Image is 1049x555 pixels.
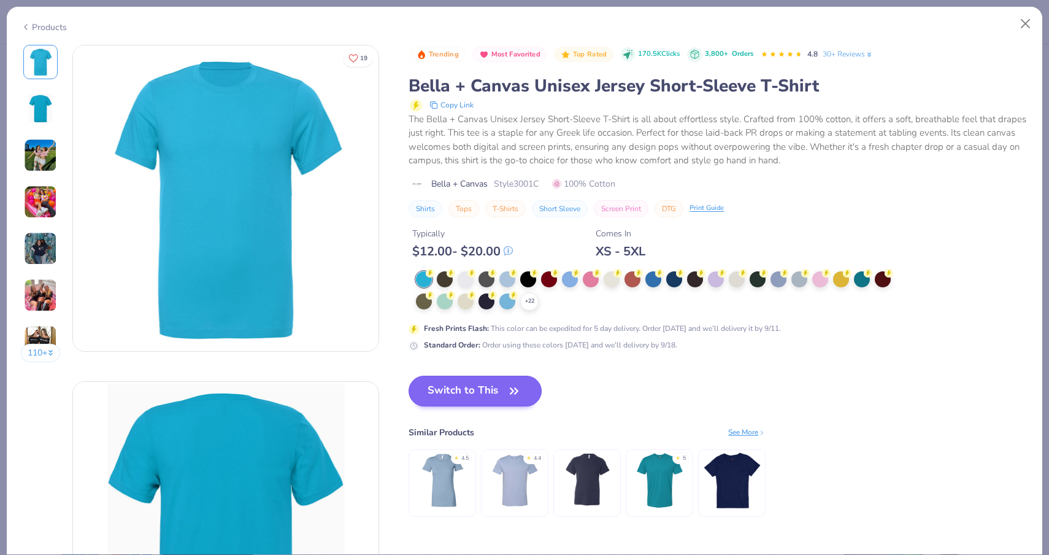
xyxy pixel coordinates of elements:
span: Style 3001C [494,177,539,190]
button: Badge Button [554,47,613,63]
div: XS - 5XL [596,244,645,259]
img: Bella + Canvas Ladies' The Favorite T-Shirt [413,451,472,510]
img: User generated content [24,325,57,359]
button: Tops [448,200,479,217]
button: Screen Print [594,200,648,217]
span: + 22 [525,297,534,306]
div: The Bella + Canvas Unisex Jersey Short-Sleeve T-Shirt is all about effortless style. Crafted from... [409,112,1028,168]
div: 4.4 [534,454,541,463]
img: User generated content [24,185,57,219]
span: Most Favorited [491,51,540,58]
div: 5 [683,454,686,463]
button: 110+ [21,344,61,362]
div: Print Guide [690,203,724,214]
button: Badge Button [472,47,547,63]
div: 4.8 Stars [761,45,802,64]
img: Front [73,45,378,351]
img: Bella + Canvas Unisex Heather CVC T-Shirt [486,451,544,510]
span: Top Rated [573,51,607,58]
button: Short Sleeve [532,200,588,217]
img: User generated content [24,139,57,172]
a: 30+ Reviews [823,49,874,60]
strong: Standard Order : [424,340,480,350]
span: 19 [360,55,367,61]
img: Most Favorited sort [479,50,489,60]
img: Bella + Canvas Youth Jersey T-Shirt [558,451,617,510]
span: Trending [429,51,459,58]
img: brand logo [409,179,425,189]
span: 100% Cotton [552,177,615,190]
span: 4.8 [807,49,818,59]
button: Close [1014,12,1037,36]
button: Switch to This [409,376,542,406]
img: User generated content [24,279,57,312]
div: Products [21,21,67,34]
div: 4.5 [461,454,469,463]
strong: Fresh Prints Flash : [424,324,489,333]
div: Bella + Canvas Unisex Jersey Short-Sleeve T-Shirt [409,74,1028,98]
img: User generated content [24,232,57,265]
div: See More [728,427,766,438]
img: Top Rated sort [561,50,571,60]
div: Typically [412,227,513,240]
div: $ 12.00 - $ 20.00 [412,244,513,259]
div: This color can be expedited for 5 day delivery. Order [DATE] and we’ll delivery it by 9/11. [424,323,781,334]
div: 3,800+ [705,49,753,60]
div: Comes In [596,227,645,240]
img: Hanes Ladies' Essential-T T-Shirt [703,451,761,510]
button: DTG [655,200,683,217]
img: Front [26,47,55,77]
div: ★ [675,454,680,459]
button: Shirts [409,200,442,217]
button: Badge Button [410,47,465,63]
span: 170.5K Clicks [638,49,680,60]
button: copy to clipboard [426,98,477,112]
div: ★ [526,454,531,459]
span: Bella + Canvas [431,177,488,190]
button: T-Shirts [485,200,526,217]
div: Order using these colors [DATE] and we’ll delivery by 9/18. [424,340,677,351]
div: ★ [454,454,459,459]
img: Back [26,94,55,123]
span: Orders [732,49,753,58]
button: Like [343,49,373,67]
img: Trending sort [417,50,426,60]
div: Similar Products [409,426,474,439]
img: Next Level Men's CVC Crew [631,451,689,510]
